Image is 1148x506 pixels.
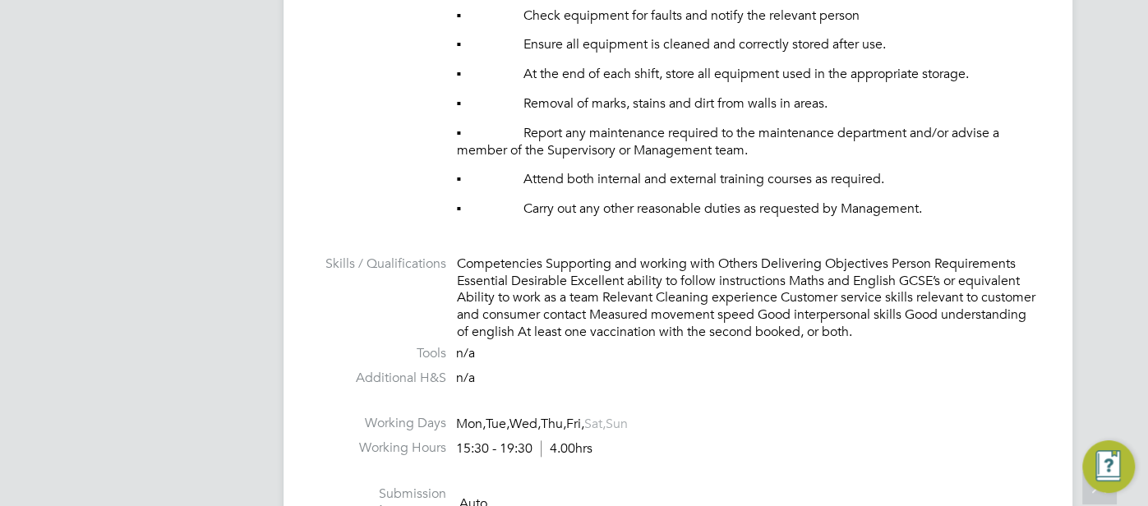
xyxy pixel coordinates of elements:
p: ▪ Check equipment for faults and notify the relevant person [457,7,1040,25]
p: ▪ Ensure all equipment is cleaned and correctly stored after use. [457,36,1040,53]
span: Tue, [486,416,509,432]
span: Mon, [456,416,486,432]
p: ▪ Report any maintenance required to the maintenance department and/or advise a member of the Sup... [457,125,1040,159]
p: ▪ Carry out any other reasonable duties as requested by Management. [457,200,1040,218]
p: ▪ Removal of marks, stains and dirt from walls in areas. [457,95,1040,113]
span: Wed, [509,416,541,432]
label: Working Hours [316,439,446,457]
label: Skills / Qualifications [316,255,446,273]
label: Tools [316,345,446,362]
span: Fri, [566,416,584,432]
span: n/a [456,345,475,361]
div: 15:30 - 19:30 [456,440,592,458]
p: ▪ Attend both internal and external training courses as required. [457,171,1040,188]
p: ▪ At the end of each shift, store all equipment used in the appropriate storage. [457,66,1040,83]
span: n/a [456,370,475,386]
label: Additional H&S [316,370,446,387]
span: Sun [606,416,628,432]
button: Engage Resource Center [1082,440,1135,493]
span: Sat, [584,416,606,432]
span: Thu, [541,416,566,432]
label: Working Days [316,415,446,432]
div: Competencies Supporting and working with Others Delivering Objectives Person Requirements Essenti... [457,255,1040,341]
span: 4.00hrs [541,440,592,457]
